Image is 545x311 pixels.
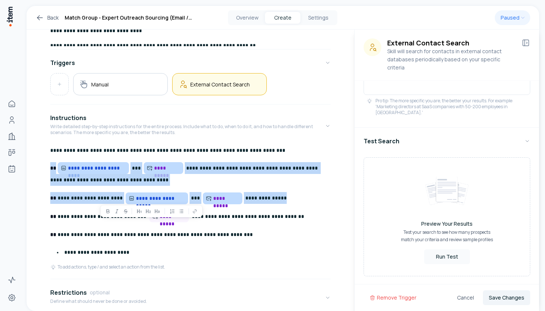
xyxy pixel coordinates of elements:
p: Test your search to see how many prospects match your criteria and review sample profiles [394,229,500,243]
p: Skill will search for contacts in external contact databases periodically based on your specific ... [387,47,515,72]
a: Home [4,96,19,111]
button: Test Search [364,131,530,151]
button: Run Test [424,249,470,264]
div: Test Search [364,151,530,282]
h3: External Contact Search [387,38,515,47]
h1: Match Group - Expert Outreach Sourcing (Email / Linkedin) ™️ [65,13,200,22]
button: Link [190,207,199,216]
p: Pro tip: The more specific you are, the better your results. For example: 'Marketing directors at... [375,98,527,116]
a: Companies [4,129,19,144]
button: Settings [300,12,336,24]
button: InstructionsWrite detailed step-by-step instructions for the entire process. Include what to do, ... [50,107,331,144]
a: Agents [4,161,19,176]
h5: Manual [91,81,109,88]
p: Write detailed step-by-step instructions for the entire process. Include what to do, when to do i... [50,124,325,136]
div: Triggers [50,73,331,101]
a: Settings [4,290,19,305]
img: Preview Results [416,170,478,211]
a: Back [35,13,59,22]
a: Deals [4,145,19,160]
button: Triggers [50,52,331,73]
div: InstructionsWrite detailed step-by-step instructions for the entire process. Include what to do, ... [50,144,331,276]
p: Define what should never be done or avoided. [50,298,147,304]
div: To add actions, type / and select an action from the list. [50,264,165,270]
h4: Test Search [364,137,399,146]
img: Item Brain Logo [6,6,13,27]
button: Save Changes [483,290,530,305]
h5: External Contact Search [190,81,250,88]
h4: Instructions [50,113,86,122]
button: Overview [229,12,265,24]
button: Remove Trigger [364,290,422,305]
h5: Preview Your Results [394,220,500,227]
button: Cancel [451,290,480,305]
span: optional [90,289,110,296]
a: Activity [4,273,19,287]
a: People [4,113,19,127]
h4: Restrictions [50,288,87,297]
h4: Triggers [50,58,75,67]
button: Create [265,12,300,24]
